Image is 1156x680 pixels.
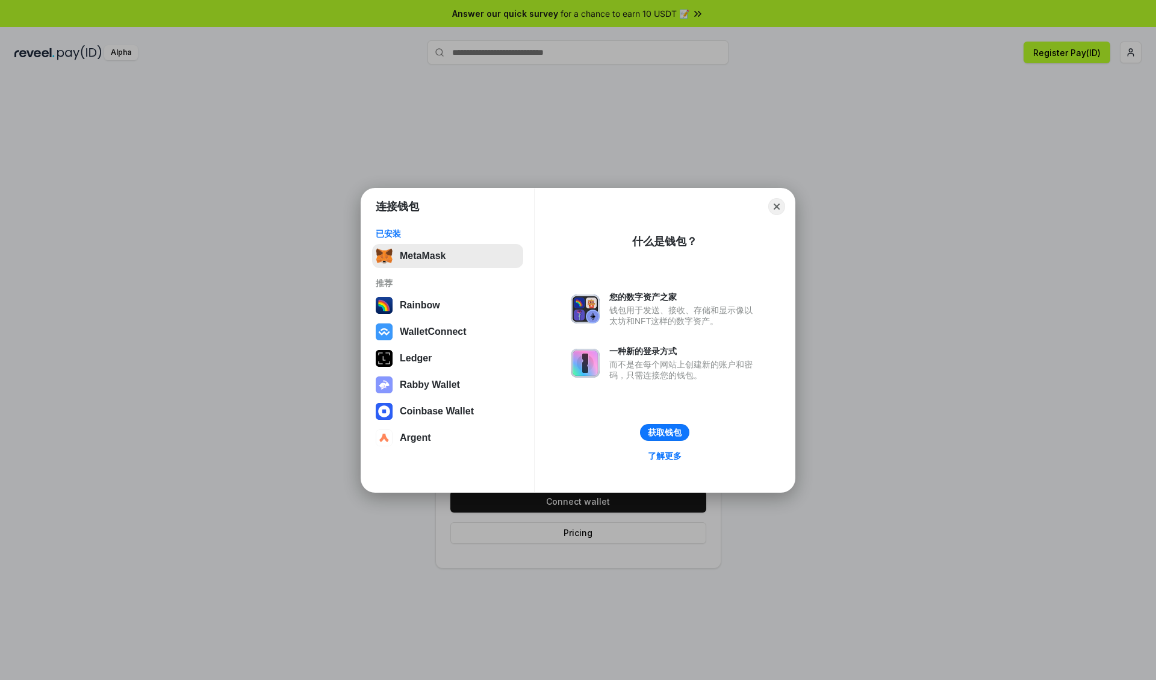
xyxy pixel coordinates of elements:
[372,399,523,423] button: Coinbase Wallet
[376,323,393,340] img: svg+xml,%3Csvg%20width%3D%2228%22%20height%3D%2228%22%20viewBox%3D%220%200%2028%2028%22%20fill%3D...
[400,406,474,417] div: Coinbase Wallet
[400,300,440,311] div: Rainbow
[609,359,759,381] div: 而不是在每个网站上创建新的账户和密码，只需连接您的钱包。
[571,349,600,378] img: svg+xml,%3Csvg%20xmlns%3D%22http%3A%2F%2Fwww.w3.org%2F2000%2Fsvg%22%20fill%3D%22none%22%20viewBox...
[376,199,419,214] h1: 连接钱包
[400,251,446,261] div: MetaMask
[376,403,393,420] img: svg+xml,%3Csvg%20width%3D%2228%22%20height%3D%2228%22%20viewBox%3D%220%200%2028%2028%22%20fill%3D...
[376,228,520,239] div: 已安装
[376,429,393,446] img: svg+xml,%3Csvg%20width%3D%2228%22%20height%3D%2228%22%20viewBox%3D%220%200%2028%2028%22%20fill%3D...
[632,234,697,249] div: 什么是钱包？
[400,432,431,443] div: Argent
[400,379,460,390] div: Rabby Wallet
[648,427,682,438] div: 获取钱包
[372,293,523,317] button: Rainbow
[768,198,785,215] button: Close
[640,424,689,441] button: 获取钱包
[609,346,759,357] div: 一种新的登录方式
[648,451,682,461] div: 了解更多
[571,295,600,323] img: svg+xml,%3Csvg%20xmlns%3D%22http%3A%2F%2Fwww.w3.org%2F2000%2Fsvg%22%20fill%3D%22none%22%20viewBox...
[376,350,393,367] img: svg+xml,%3Csvg%20xmlns%3D%22http%3A%2F%2Fwww.w3.org%2F2000%2Fsvg%22%20width%3D%2228%22%20height%3...
[372,244,523,268] button: MetaMask
[376,278,520,289] div: 推荐
[400,353,432,364] div: Ledger
[376,248,393,264] img: svg+xml,%3Csvg%20fill%3D%22none%22%20height%3D%2233%22%20viewBox%3D%220%200%2035%2033%22%20width%...
[372,373,523,397] button: Rabby Wallet
[376,376,393,393] img: svg+xml,%3Csvg%20xmlns%3D%22http%3A%2F%2Fwww.w3.org%2F2000%2Fsvg%22%20fill%3D%22none%22%20viewBox...
[372,320,523,344] button: WalletConnect
[400,326,467,337] div: WalletConnect
[372,346,523,370] button: Ledger
[376,297,393,314] img: svg+xml,%3Csvg%20width%3D%22120%22%20height%3D%22120%22%20viewBox%3D%220%200%20120%20120%22%20fil...
[372,426,523,450] button: Argent
[609,292,759,302] div: 您的数字资产之家
[641,448,689,464] a: 了解更多
[609,305,759,326] div: 钱包用于发送、接收、存储和显示像以太坊和NFT这样的数字资产。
